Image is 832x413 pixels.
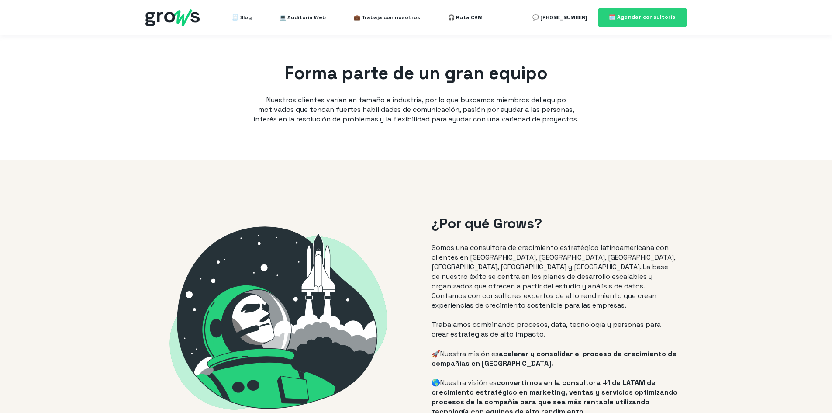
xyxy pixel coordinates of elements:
h1: Forma parte de un gran equipo [250,61,582,86]
a: 💬 [PHONE_NUMBER] [532,9,587,26]
h2: ¿Por qué Grows? [432,214,678,233]
span: Nuestra visión es [440,378,497,387]
p: 🚀Nuestra misión es [432,349,678,368]
a: 🎧 Ruta CRM [448,9,483,26]
span: 🌎 [432,378,440,387]
a: 💼 Trabaja con nosotros [354,9,420,26]
iframe: Chat Widget [788,371,832,413]
p: Trabajamos combinando procesos, data, tecnología y personas para crear estrategias de alto impacto. [432,320,678,339]
span: 🗓️ Agendar consultoría [609,14,676,21]
a: 💻 Auditoría Web [280,9,326,26]
a: 🗓️ Agendar consultoría [598,8,687,27]
p: Somos una consultora de crecimiento estratégico latinoamericana con clientes en [GEOGRAPHIC_DATA]... [432,243,678,310]
a: 🧾 Blog [232,9,252,26]
img: grows - hubspot [145,9,200,26]
span: acelerar y consolidar el proceso de crecimiento de compañías en [GEOGRAPHIC_DATA]. [432,349,677,368]
p: Nuestros clientes varían en tamaño e industria, por lo que buscamos miembros del equipo motivados... [250,95,582,124]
